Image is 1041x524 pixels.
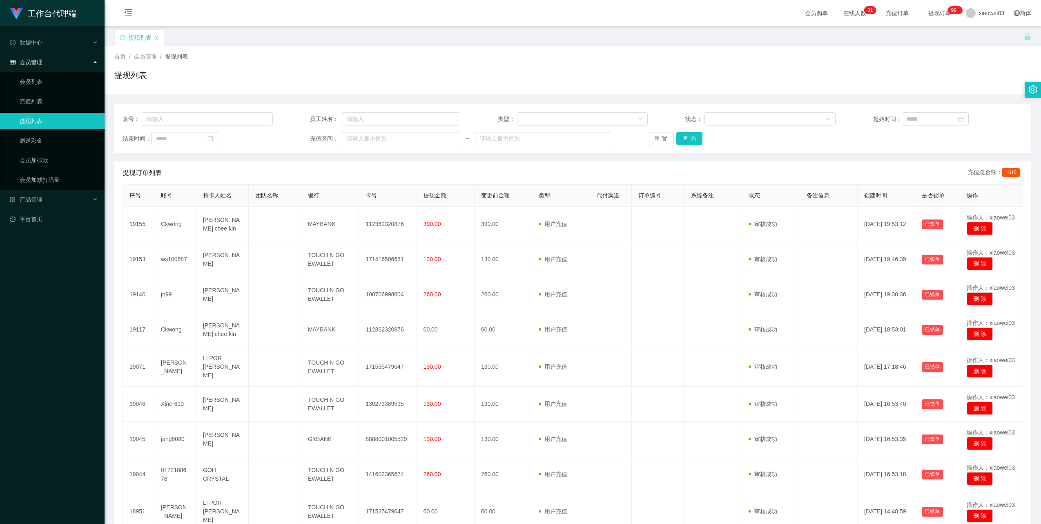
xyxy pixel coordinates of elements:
[475,422,532,457] td: 130.00
[123,168,162,178] span: 提现订单列表
[967,437,993,450] button: 删 除
[20,93,98,110] a: 充值列表
[685,115,704,123] span: 状态：
[196,457,249,492] td: GOH CRYSTAL
[967,472,993,485] button: 删 除
[359,242,417,277] td: 171416506681
[475,207,532,242] td: 390.00
[648,132,674,145] button: 重 置
[1002,168,1020,177] span: 1610
[924,10,955,16] span: 提现订单
[1014,10,1020,16] i: 图标: global
[967,320,1015,326] span: 操作人：xiaowei03
[196,207,249,242] td: [PERSON_NAME] chee kin
[120,35,125,40] i: 图标: sync
[749,326,777,333] span: 审核成功
[539,326,567,333] span: 用户充值
[967,509,993,522] button: 删 除
[28,0,77,27] h1: 工作台代理端
[424,221,441,227] span: 390.00
[129,192,141,199] span: 序号
[301,347,359,387] td: TOUCH N GO EWALLET
[922,399,943,409] button: 已锁单
[638,192,661,199] span: 订单编号
[142,112,273,125] input: 请输入
[749,436,777,442] span: 审核成功
[1024,33,1031,40] i: 图标: unlock
[968,168,1023,178] div: 充值总金额：
[967,192,978,199] span: 操作
[967,222,993,235] button: 删 除
[539,291,567,298] span: 用户充值
[114,69,147,81] h1: 提现列表
[342,112,460,125] input: 请输入
[207,136,213,141] i: 图标: calendar
[10,40,16,45] i: 图标: check-circle-o
[154,387,196,422] td: Xiner610
[922,362,943,372] button: 已锁单
[196,347,249,387] td: LI POR [PERSON_NAME]
[129,53,131,60] span: /
[20,132,98,149] a: 赠送彩金
[161,192,172,199] span: 账号
[967,257,993,270] button: 删 除
[203,192,232,199] span: 持卡人姓名
[958,116,964,122] i: 图标: calendar
[301,207,359,242] td: MAYBANK
[301,422,359,457] td: GXBANK
[967,357,1015,363] span: 操作人：xiaowei03
[858,422,915,457] td: [DATE] 16:53:35
[10,197,16,202] i: 图标: appstore-o
[424,291,441,298] span: 260.00
[539,363,567,370] span: 用户充值
[424,326,438,333] span: 60.00
[475,132,611,145] input: 请输入最大值为
[20,74,98,90] a: 会员列表
[749,256,777,262] span: 审核成功
[858,312,915,347] td: [DATE] 18:53:01
[826,116,831,122] i: 图标: down
[301,312,359,347] td: MAYBANK
[196,242,249,277] td: [PERSON_NAME]
[749,291,777,298] span: 审核成功
[676,132,702,145] button: 查 询
[873,115,902,123] span: 起始时间：
[154,347,196,387] td: [PERSON_NAME]
[123,312,154,347] td: 19117
[301,242,359,277] td: TOUCH N GO EWALLET
[424,471,441,477] span: 260.00
[154,242,196,277] td: ws100687
[858,242,915,277] td: [DATE] 19:46:39
[839,10,870,16] span: 在线人数
[160,53,162,60] span: /
[858,277,915,312] td: [DATE] 19:30:36
[749,401,777,407] span: 审核成功
[807,192,829,199] span: 备注信息
[424,363,441,370] span: 130.00
[882,10,913,16] span: 充值订单
[10,8,23,20] img: logo.9652507e.png
[967,249,1015,256] span: 操作人：xiaowei03
[481,192,510,199] span: 变更前金额
[858,387,915,422] td: [DATE] 16:53:40
[359,387,417,422] td: 130273389595
[922,507,943,517] button: 已锁单
[123,422,154,457] td: 19045
[424,508,438,515] span: 60.00
[870,6,873,14] p: 1
[922,290,943,300] button: 已锁单
[20,172,98,188] a: 会员加减打码量
[539,436,567,442] span: 用户充值
[366,192,377,199] span: 卡号
[342,132,460,145] input: 请输入最小值为
[114,53,126,60] span: 首页
[114,0,142,27] i: 图标: menu-fold
[475,277,532,312] td: 260.00
[922,255,943,264] button: 已锁单
[10,10,77,16] a: 工作台代理端
[154,277,196,312] td: jn99
[154,36,159,40] i: 图标: close
[310,115,341,123] span: 员工姓名：
[967,284,1015,291] span: 操作人：xiaowei03
[359,207,417,242] td: 112362320876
